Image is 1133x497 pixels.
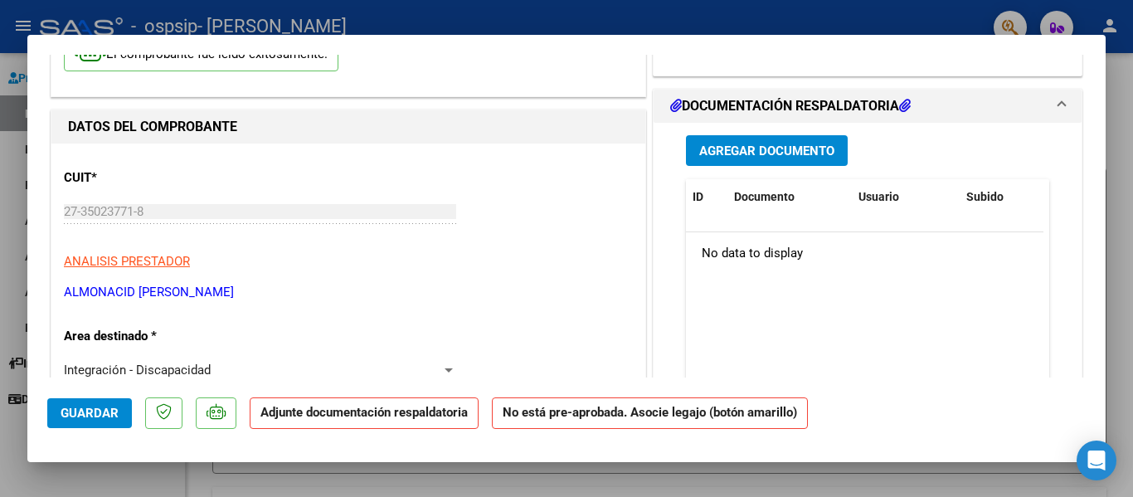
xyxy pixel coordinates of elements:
[260,405,468,420] strong: Adjunte documentación respaldatoria
[966,190,1004,203] span: Subido
[858,190,899,203] span: Usuario
[1077,441,1116,480] div: Open Intercom Messenger
[960,179,1043,215] datatable-header-cell: Subido
[686,135,848,166] button: Agregar Documento
[686,179,727,215] datatable-header-cell: ID
[1043,179,1126,215] datatable-header-cell: Acción
[734,190,795,203] span: Documento
[68,119,237,134] strong: DATOS DEL COMPROBANTE
[64,327,235,346] p: Area destinado *
[727,179,852,215] datatable-header-cell: Documento
[64,254,190,269] span: ANALISIS PRESTADOR
[670,96,911,116] h1: DOCUMENTACIÓN RESPALDATORIA
[61,406,119,421] span: Guardar
[852,179,960,215] datatable-header-cell: Usuario
[699,144,834,158] span: Agregar Documento
[686,232,1043,274] div: No data to display
[64,363,211,378] span: Integración - Discapacidad
[47,398,132,428] button: Guardar
[654,90,1082,123] mat-expansion-panel-header: DOCUMENTACIÓN RESPALDATORIA
[492,397,808,430] strong: No está pre-aprobada. Asocie legajo (botón amarillo)
[64,283,633,302] p: ALMONACID [PERSON_NAME]
[64,168,235,188] p: CUIT
[693,190,703,203] span: ID
[654,123,1082,467] div: DOCUMENTACIÓN RESPALDATORIA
